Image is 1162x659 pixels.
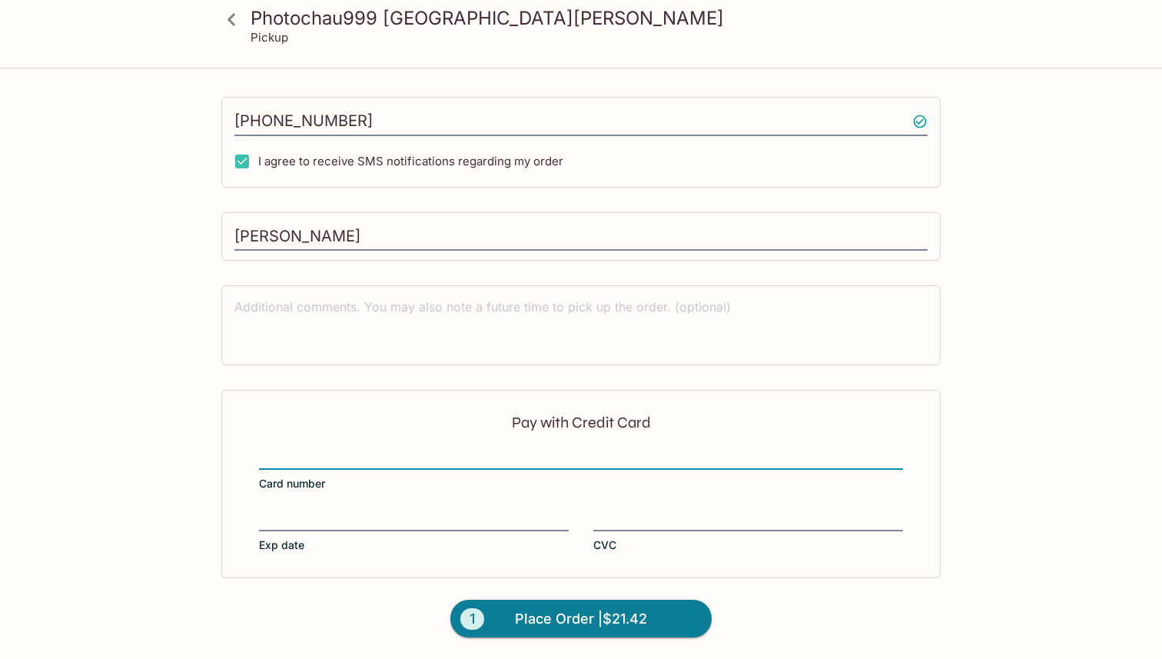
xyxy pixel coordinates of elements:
[234,107,928,136] input: Enter phone number
[515,607,647,631] span: Place Order | $21.42
[234,222,928,251] input: Enter first and last name
[259,538,304,553] span: Exp date
[450,600,712,638] button: 1Place Order |$21.42
[259,450,903,467] iframe: Secure card number input frame
[259,476,325,491] span: Card number
[593,538,616,553] span: CVC
[259,511,569,528] iframe: Secure expiration date input frame
[251,30,288,45] p: Pickup
[251,6,938,30] h3: Photochau999 [GEOGRAPHIC_DATA][PERSON_NAME]
[259,415,903,430] p: Pay with Credit Card
[258,154,563,168] span: I agree to receive SMS notifications regarding my order
[593,511,903,528] iframe: Secure CVC input frame
[460,608,484,630] span: 1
